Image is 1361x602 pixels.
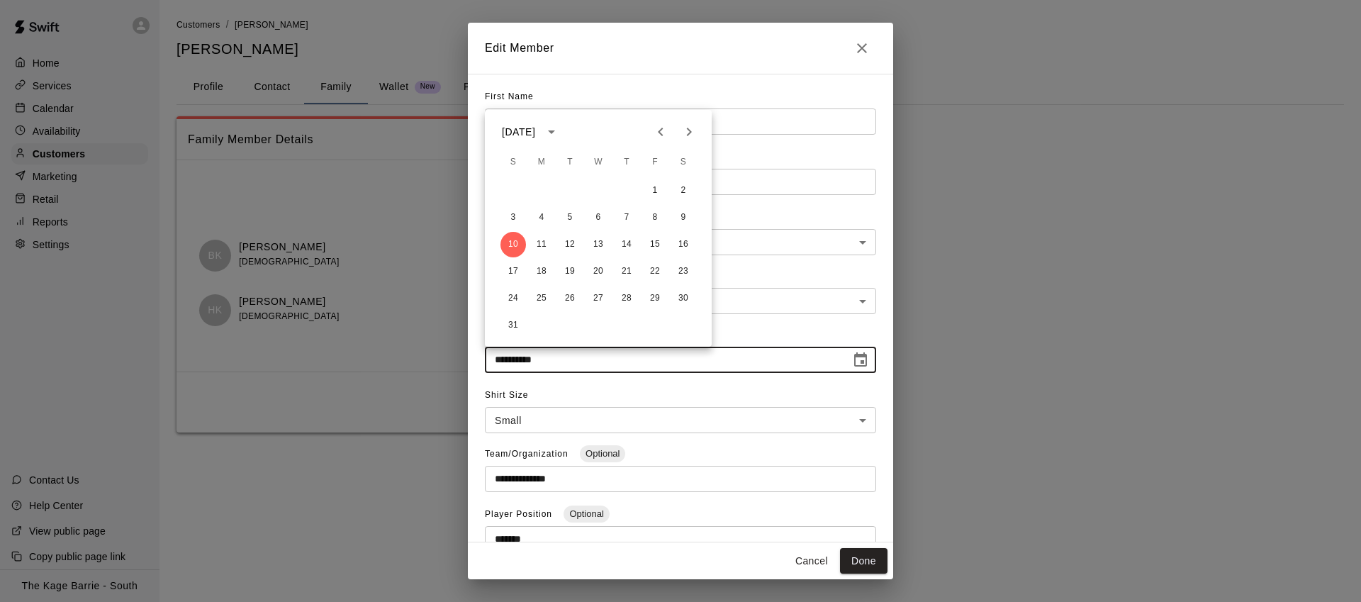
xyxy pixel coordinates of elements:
[614,286,639,311] button: 28
[671,259,696,284] button: 23
[557,232,583,257] button: 12
[614,232,639,257] button: 14
[848,34,876,62] button: Close
[840,548,887,574] button: Done
[675,118,703,146] button: Next month
[642,259,668,284] button: 22
[671,205,696,230] button: 9
[557,148,583,177] span: Tuesday
[485,449,571,459] span: Team/Organization
[485,91,534,101] span: First Name
[642,205,668,230] button: 8
[642,178,668,204] button: 1
[671,178,696,204] button: 2
[529,205,554,230] button: 4
[564,508,609,519] span: Optional
[500,205,526,230] button: 3
[500,286,526,311] button: 24
[485,509,555,519] span: Player Position
[614,148,639,177] span: Thursday
[671,232,696,257] button: 16
[529,148,554,177] span: Monday
[557,286,583,311] button: 26
[468,23,893,74] h2: Edit Member
[642,148,668,177] span: Friday
[671,148,696,177] span: Saturday
[529,286,554,311] button: 25
[500,148,526,177] span: Sunday
[586,259,611,284] button: 20
[586,205,611,230] button: 6
[485,407,876,433] div: Small
[539,120,564,144] button: calendar view is open, switch to year view
[557,259,583,284] button: 19
[671,286,696,311] button: 30
[586,286,611,311] button: 27
[500,232,526,257] button: 10
[485,390,528,400] span: Shirt Size
[502,125,535,140] div: [DATE]
[789,548,834,574] button: Cancel
[586,232,611,257] button: 13
[529,232,554,257] button: 11
[614,205,639,230] button: 7
[529,259,554,284] button: 18
[557,205,583,230] button: 5
[500,259,526,284] button: 17
[646,118,675,146] button: Previous month
[586,148,611,177] span: Wednesday
[580,448,625,459] span: Optional
[500,313,526,338] button: 31
[846,346,875,374] button: Choose date, selected date is Jul 10, 2011
[642,232,668,257] button: 15
[642,286,668,311] button: 29
[614,259,639,284] button: 21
